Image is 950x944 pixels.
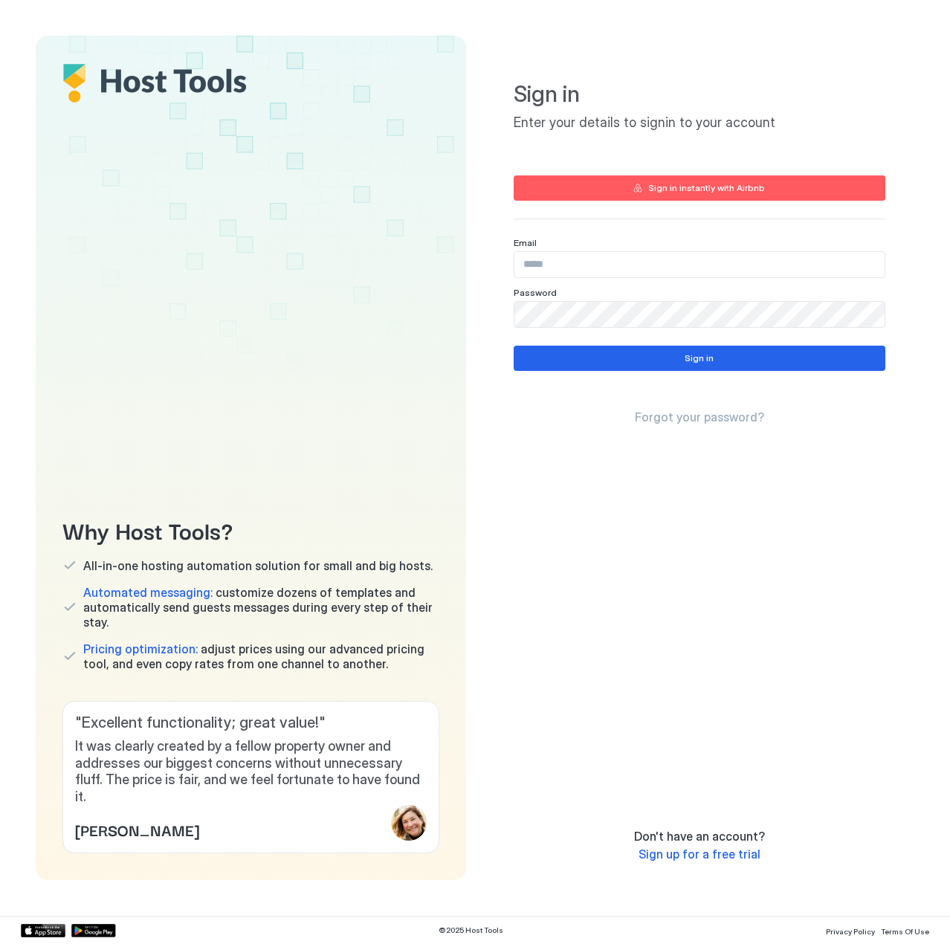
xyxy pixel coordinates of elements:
span: Pricing optimization: [83,641,198,656]
span: Enter your details to signin to your account [514,114,885,132]
span: " Excellent functionality; great value! " [75,714,427,732]
span: It was clearly created by a fellow property owner and addresses our biggest concerns without unne... [75,738,427,805]
a: Privacy Policy [826,922,875,938]
span: Don't have an account? [634,829,765,844]
span: Password [514,287,557,298]
div: Sign in [685,352,714,365]
button: Sign in instantly with Airbnb [514,175,885,201]
a: Google Play Store [71,924,116,937]
span: Email [514,237,537,248]
span: adjust prices using our advanced pricing tool, and even copy rates from one channel to another. [83,641,439,671]
button: Sign in [514,346,885,371]
span: Privacy Policy [826,927,875,936]
input: Input Field [514,302,885,327]
a: Sign up for a free trial [639,847,760,862]
a: Forgot your password? [635,410,764,425]
div: profile [391,805,427,841]
input: Input Field [514,252,885,277]
span: Sign in [514,80,885,109]
div: Sign in instantly with Airbnb [648,181,765,195]
span: customize dozens of templates and automatically send guests messages during every step of their s... [83,585,439,630]
span: All-in-one hosting automation solution for small and big hosts. [83,558,433,573]
a: App Store [21,924,65,937]
span: Automated messaging: [83,585,213,600]
span: [PERSON_NAME] [75,818,199,841]
span: Why Host Tools? [62,513,439,546]
span: Forgot your password? [635,410,764,424]
span: © 2025 Host Tools [439,925,503,935]
span: Terms Of Use [881,927,929,936]
a: Terms Of Use [881,922,929,938]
